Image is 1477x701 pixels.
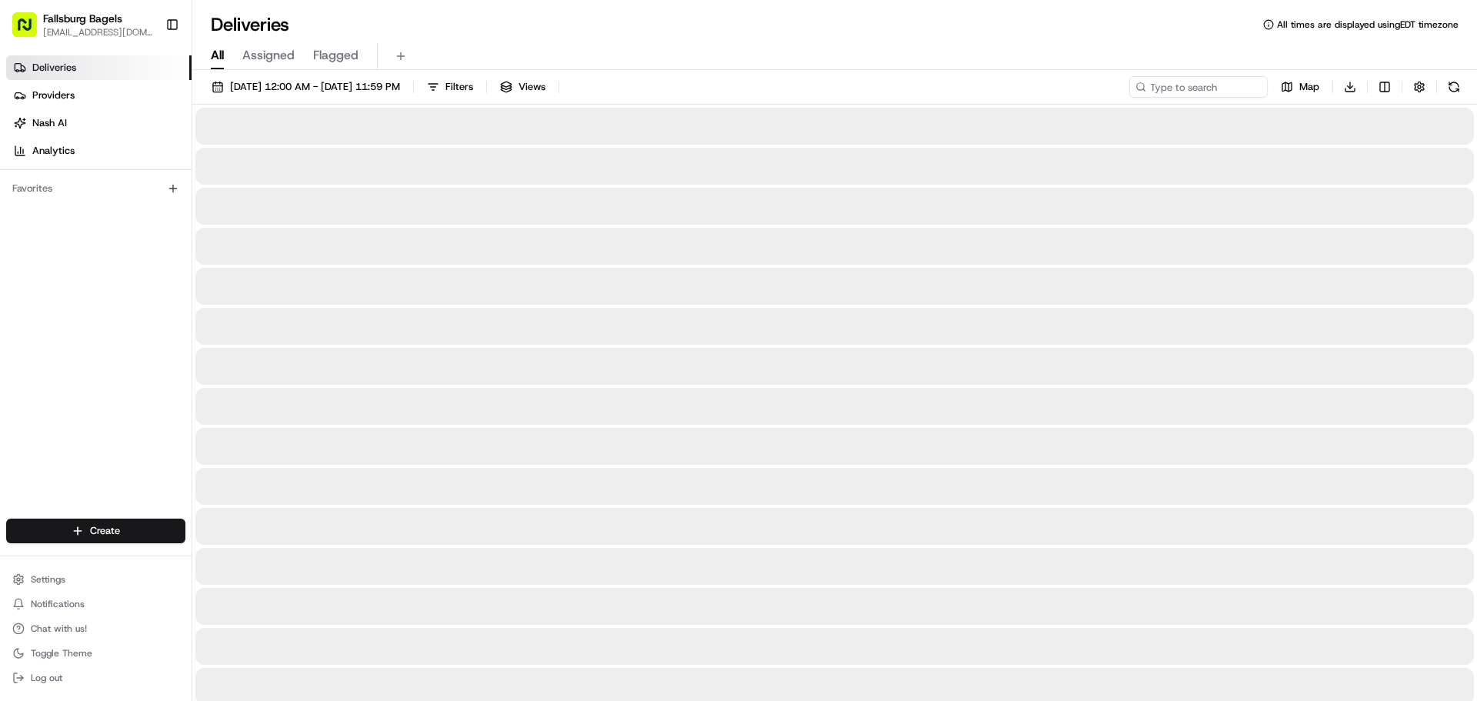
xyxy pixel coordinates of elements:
button: Log out [6,667,185,689]
span: Map [1299,80,1319,94]
span: Create [90,524,120,538]
span: All [211,46,224,65]
span: All times are displayed using EDT timezone [1277,18,1459,31]
span: Views [518,80,545,94]
button: Toggle Theme [6,643,185,664]
span: Log out [31,672,62,684]
button: Filters [420,76,480,98]
span: Flagged [313,46,358,65]
button: Chat with us! [6,618,185,639]
span: Filters [445,80,473,94]
span: Toggle Theme [31,647,92,659]
button: Map [1274,76,1326,98]
a: Providers [6,83,192,108]
a: Nash AI [6,111,192,135]
input: Type to search [1129,76,1268,98]
span: Settings [31,573,65,586]
button: Refresh [1443,76,1465,98]
h1: Deliveries [211,12,289,37]
button: Views [493,76,552,98]
button: [EMAIL_ADDRESS][DOMAIN_NAME] [43,26,153,38]
a: Deliveries [6,55,192,80]
span: Nash AI [32,116,67,130]
span: Assigned [242,46,295,65]
span: Analytics [32,144,75,158]
button: Settings [6,569,185,590]
button: Fallsburg Bagels [43,11,122,26]
a: Analytics [6,139,192,163]
span: Deliveries [32,61,76,75]
button: Notifications [6,593,185,615]
button: Fallsburg Bagels[EMAIL_ADDRESS][DOMAIN_NAME] [6,6,159,43]
div: Favorites [6,176,185,201]
button: [DATE] 12:00 AM - [DATE] 11:59 PM [205,76,407,98]
button: Create [6,519,185,543]
span: Notifications [31,598,85,610]
span: Providers [32,88,75,102]
span: [DATE] 12:00 AM - [DATE] 11:59 PM [230,80,400,94]
span: Chat with us! [31,623,87,635]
